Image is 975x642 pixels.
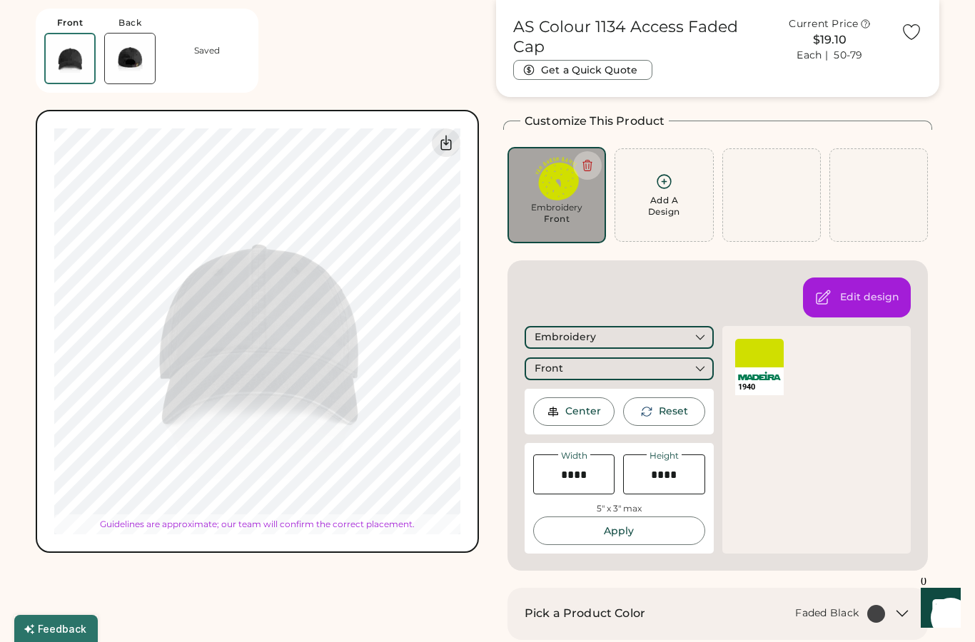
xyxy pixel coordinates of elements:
img: Center Image Icon [547,405,560,418]
div: This will reset the rotation of the selected element to 0°. [659,404,688,419]
div: Open the design editor to change colors, background, and decoration method. [840,290,899,305]
h1: AS Colour 1134 Access Faded Cap [513,17,759,57]
div: Saved [194,45,220,56]
img: 01 Lime.svg [517,157,596,200]
div: Current Price [789,17,858,31]
div: 1940 [738,382,781,392]
div: Guidelines are approximate; our team will confirm the correct placement. [54,514,460,534]
iframe: Front Chat [907,578,969,639]
div: Embroidery [517,202,596,213]
img: Madeira Logo [738,372,781,380]
div: Height [647,452,682,460]
img: AS Colour 1134 Faded Black Front Thumbnail [46,34,94,83]
div: Faded Black [795,606,859,621]
div: Back [118,17,141,29]
h2: Pick a Product Color [525,605,645,622]
div: $19.10 [767,31,892,49]
div: Each | 50-79 [797,49,862,63]
div: Front [544,213,570,225]
div: Center [565,404,601,419]
button: Get a Quick Quote [513,60,652,80]
div: Download Front Mockup [432,128,460,157]
div: Front [535,362,563,376]
button: Delete this decoration. [573,151,602,180]
div: Embroidery [535,330,596,345]
div: Add A Design [648,195,680,218]
div: Front [57,17,84,29]
img: AS Colour 1134 Faded Black Back Thumbnail [105,34,155,83]
button: Apply [533,516,705,545]
div: 5" x 3" max [597,503,642,515]
div: Width [558,452,590,460]
h2: Customize This Product [525,113,665,130]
